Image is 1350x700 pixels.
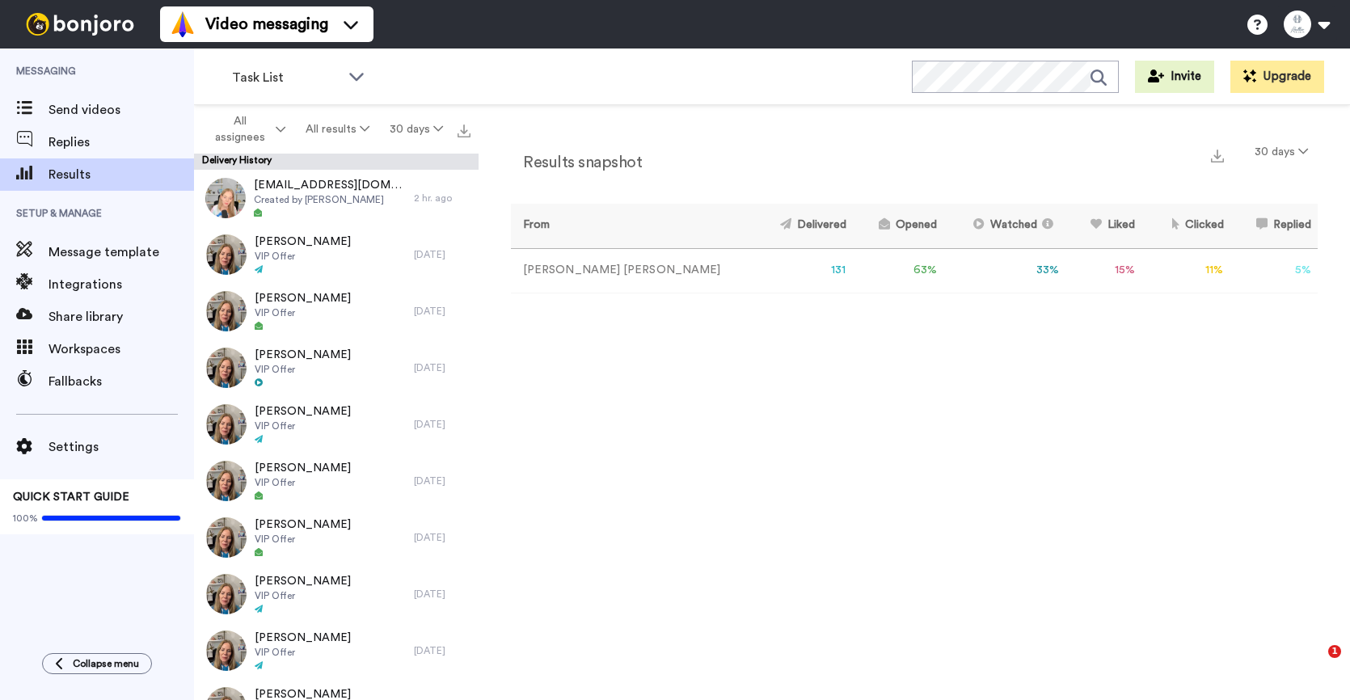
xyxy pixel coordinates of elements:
span: Share library [49,307,194,327]
button: Upgrade [1230,61,1324,93]
span: 100% [13,512,38,525]
span: [PERSON_NAME] [255,630,351,646]
span: Workspaces [49,339,194,359]
a: [EMAIL_ADDRESS][DOMAIN_NAME]Created by [PERSON_NAME]2 hr. ago [194,170,479,226]
img: bj-logo-header-white.svg [19,13,141,36]
img: export.svg [1211,150,1224,162]
a: [PERSON_NAME]VIP Offer[DATE] [194,509,479,566]
span: [PERSON_NAME] [255,573,351,589]
img: vm-color.svg [170,11,196,37]
td: 33 % [943,248,1065,293]
th: Watched [943,204,1065,248]
span: Settings [49,437,194,457]
span: Message template [49,242,194,262]
div: [DATE] [414,418,470,431]
span: Results [49,165,194,184]
div: [DATE] [414,361,470,374]
a: [PERSON_NAME]VIP Offer[DATE] [194,396,479,453]
span: [PERSON_NAME] [255,347,351,363]
a: [PERSON_NAME]VIP Offer[DATE] [194,622,479,679]
span: Send videos [49,100,194,120]
td: 11 % [1141,248,1230,293]
span: VIP Offer [255,589,351,602]
div: 2 hr. ago [414,192,470,205]
th: Replied [1230,204,1318,248]
button: 30 days [1245,137,1318,167]
span: All assignees [207,113,272,145]
div: [DATE] [414,644,470,657]
a: [PERSON_NAME]VIP Offer[DATE] [194,226,479,283]
span: [EMAIL_ADDRESS][DOMAIN_NAME] [254,177,406,193]
td: 63 % [853,248,944,293]
th: Opened [853,204,944,248]
img: 54a036ba-fad4-4c84-a425-62d8b485fa3c-thumb.jpg [206,630,247,671]
button: 30 days [379,115,453,144]
th: From [511,204,753,248]
span: Collapse menu [73,657,139,670]
span: VIP Offer [255,306,351,319]
button: Invite [1135,61,1214,93]
img: 54a036ba-fad4-4c84-a425-62d8b485fa3c-thumb.jpg [206,574,247,614]
button: Export a summary of each team member’s results that match this filter now. [1206,143,1229,167]
span: [PERSON_NAME] [255,234,351,250]
iframe: Intercom live chat [1295,645,1334,684]
span: VIP Offer [255,250,351,263]
img: f8123ad7-1964-44be-bc15-e989d912b52d-thumb.jpg [205,178,246,218]
img: 54a036ba-fad4-4c84-a425-62d8b485fa3c-thumb.jpg [206,461,247,501]
a: [PERSON_NAME]VIP Offer[DATE] [194,453,479,509]
span: Replies [49,133,194,152]
span: [PERSON_NAME] [255,460,351,476]
div: [DATE] [414,248,470,261]
div: [DATE] [414,474,470,487]
img: 54a036ba-fad4-4c84-a425-62d8b485fa3c-thumb.jpg [206,234,247,275]
th: Liked [1065,204,1141,248]
button: All assignees [197,107,296,152]
span: VIP Offer [255,420,351,432]
td: [PERSON_NAME] [PERSON_NAME] [511,248,753,293]
button: All results [296,115,380,144]
th: Clicked [1141,204,1230,248]
span: Fallbacks [49,372,194,391]
img: 54a036ba-fad4-4c84-a425-62d8b485fa3c-thumb.jpg [206,404,247,445]
span: [PERSON_NAME] [255,290,351,306]
th: Delivered [753,204,853,248]
div: [DATE] [414,588,470,601]
span: [PERSON_NAME] [255,517,351,533]
a: [PERSON_NAME]VIP Offer[DATE] [194,283,479,339]
span: VIP Offer [255,646,351,659]
span: 1 [1328,645,1341,658]
div: Delivery History [194,154,479,170]
span: QUICK START GUIDE [13,491,129,503]
div: [DATE] [414,305,470,318]
td: 15 % [1065,248,1141,293]
img: 54a036ba-fad4-4c84-a425-62d8b485fa3c-thumb.jpg [206,517,247,558]
button: Export all results that match these filters now. [453,117,475,141]
span: Integrations [49,275,194,294]
span: VIP Offer [255,533,351,546]
a: [PERSON_NAME]VIP Offer[DATE] [194,339,479,396]
span: VIP Offer [255,363,351,376]
h2: Results snapshot [511,154,642,171]
img: 54a036ba-fad4-4c84-a425-62d8b485fa3c-thumb.jpg [206,291,247,331]
button: Collapse menu [42,653,152,674]
a: [PERSON_NAME]VIP Offer[DATE] [194,566,479,622]
td: 5 % [1230,248,1318,293]
span: VIP Offer [255,476,351,489]
span: Video messaging [205,13,328,36]
img: 54a036ba-fad4-4c84-a425-62d8b485fa3c-thumb.jpg [206,348,247,388]
img: export.svg [458,124,470,137]
span: Created by [PERSON_NAME] [254,193,406,206]
span: [PERSON_NAME] [255,403,351,420]
span: Task List [232,68,340,87]
div: [DATE] [414,531,470,544]
td: 131 [753,248,853,293]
